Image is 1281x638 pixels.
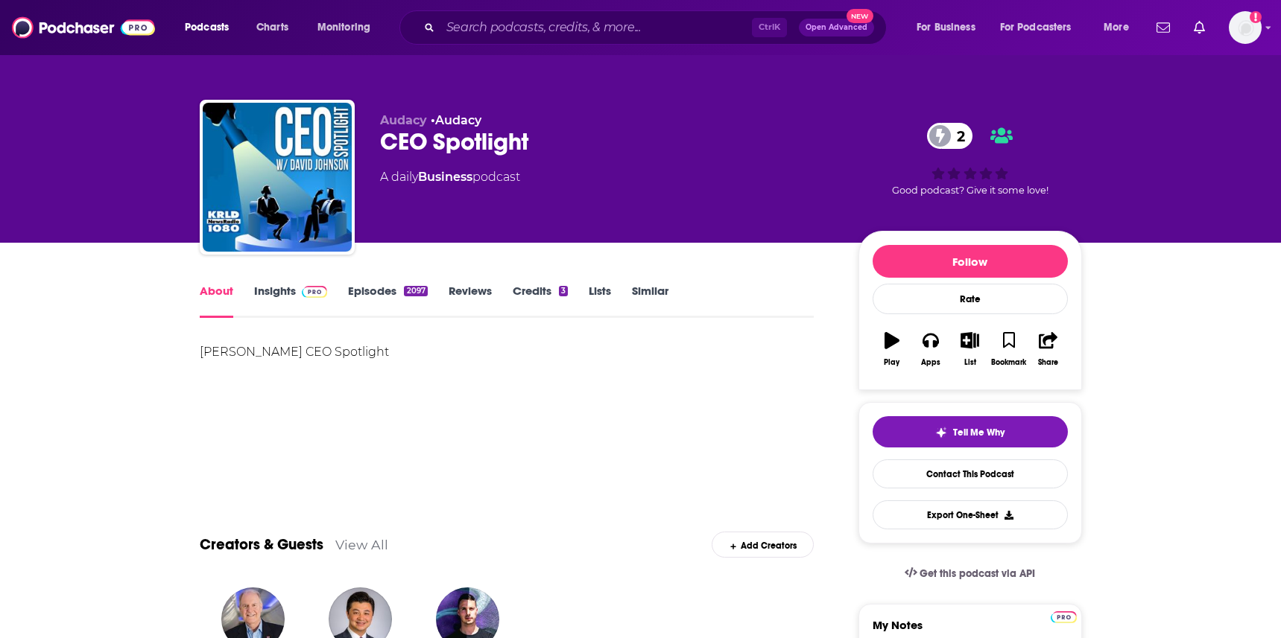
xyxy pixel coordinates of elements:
a: Credits3 [513,284,568,318]
button: List [950,322,989,376]
a: Reviews [449,284,492,318]
span: Get this podcast via API [920,567,1035,580]
div: Play [884,358,899,367]
button: Follow [873,245,1068,278]
button: open menu [307,16,390,39]
svg: Add a profile image [1250,11,1262,23]
button: open menu [990,16,1093,39]
div: 3 [559,286,568,296]
img: Podchaser Pro [302,286,328,298]
div: 2Good podcast? Give it some love! [858,113,1082,205]
div: Add Creators [712,532,814,558]
button: Export One-Sheet [873,500,1068,529]
input: Search podcasts, credits, & more... [440,16,752,39]
button: Show profile menu [1229,11,1262,44]
span: • [431,113,481,127]
span: New [847,9,873,23]
div: Bookmark [991,358,1026,367]
span: More [1104,17,1129,38]
div: A daily podcast [380,168,520,186]
img: Podchaser Pro [1051,611,1077,623]
a: Business [418,170,472,184]
a: Show notifications dropdown [1188,15,1211,40]
a: InsightsPodchaser Pro [254,284,328,318]
button: open menu [174,16,248,39]
span: Podcasts [185,17,229,38]
a: Get this podcast via API [893,555,1048,592]
a: Creators & Guests [200,535,323,554]
a: Charts [247,16,297,39]
button: Open AdvancedNew [799,19,874,36]
span: 2 [942,123,972,149]
a: View All [335,537,388,552]
button: open menu [1093,16,1148,39]
button: open menu [906,16,994,39]
div: Share [1038,358,1058,367]
img: CEO Spotlight [203,103,352,252]
div: [PERSON_NAME] CEO Spotlight [200,342,815,363]
span: For Business [917,17,975,38]
button: Apps [911,322,950,376]
a: Contact This Podcast [873,459,1068,488]
a: Similar [632,284,668,318]
span: For Podcasters [1000,17,1072,38]
button: Bookmark [990,322,1028,376]
span: Open Advanced [806,24,867,31]
a: About [200,284,233,318]
img: Podchaser - Follow, Share and Rate Podcasts [12,13,155,42]
button: Play [873,322,911,376]
img: tell me why sparkle [935,427,947,438]
div: Apps [921,358,940,367]
div: 2097 [404,286,427,296]
span: Audacy [380,113,427,127]
span: Monitoring [317,17,370,38]
a: Lists [589,284,611,318]
a: Show notifications dropdown [1151,15,1176,40]
a: Pro website [1051,609,1077,623]
img: User Profile [1229,11,1262,44]
span: Good podcast? Give it some love! [892,185,1048,196]
button: Share [1028,322,1067,376]
div: Search podcasts, credits, & more... [414,10,901,45]
a: Audacy [435,113,481,127]
button: tell me why sparkleTell Me Why [873,416,1068,447]
span: Charts [256,17,288,38]
div: List [964,358,976,367]
span: Logged in as HavasFormulab2b [1229,11,1262,44]
a: Episodes2097 [348,284,427,318]
a: 2 [927,123,972,149]
span: Tell Me Why [953,427,1005,438]
span: Ctrl K [752,18,787,37]
div: Rate [873,284,1068,314]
